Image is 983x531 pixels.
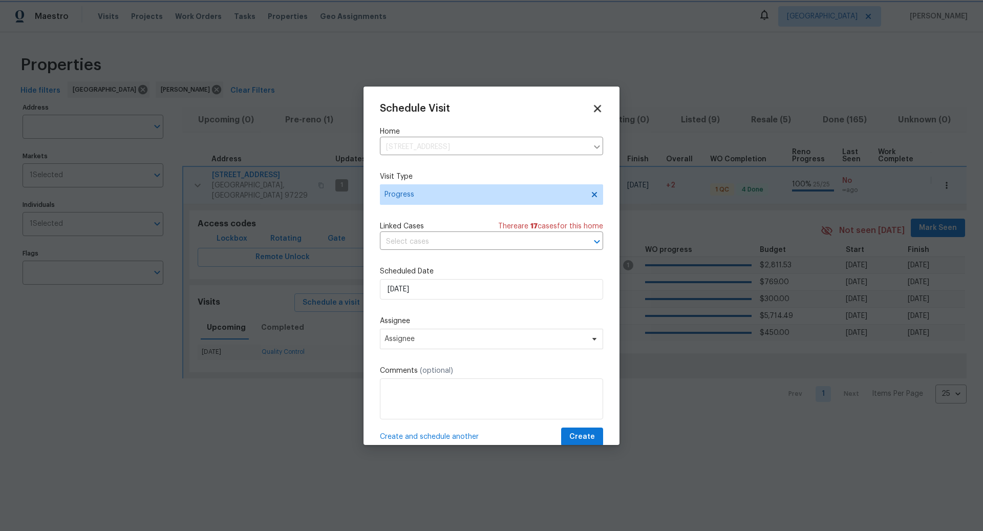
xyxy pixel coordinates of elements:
[384,335,585,343] span: Assignee
[590,235,604,249] button: Open
[380,126,603,137] label: Home
[380,103,450,114] span: Schedule Visit
[591,102,603,114] span: Close
[380,266,603,277] label: Scheduled Date
[380,172,603,182] label: Visit Type
[380,234,574,250] input: Select cases
[380,366,603,376] label: Comments
[380,279,603,300] input: M/D/YYYY
[561,428,603,447] button: Create
[384,189,584,200] span: Progress
[380,432,479,442] span: Create and schedule another
[380,316,603,326] label: Assignee
[530,223,538,230] span: 17
[380,139,588,155] input: Enter in an address
[498,221,603,231] span: There are case s for this home
[380,221,424,231] span: Linked Cases
[420,367,453,374] span: (optional)
[569,431,595,443] span: Create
